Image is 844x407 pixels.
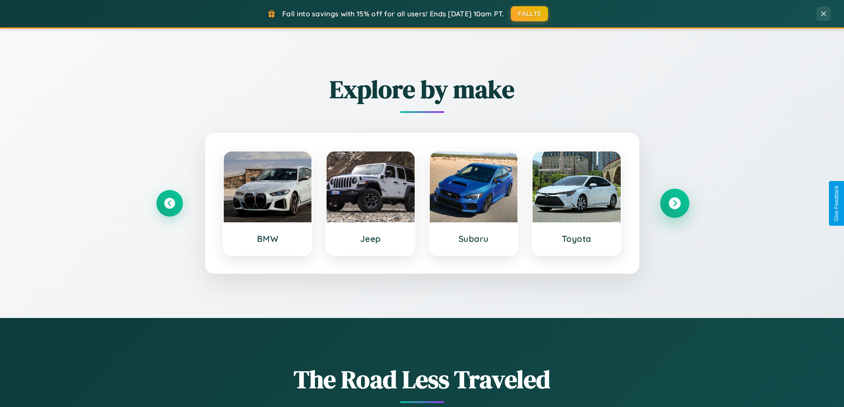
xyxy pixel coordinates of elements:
[156,362,688,396] h1: The Road Less Traveled
[233,233,303,244] h3: BMW
[439,233,509,244] h3: Subaru
[282,9,504,18] span: Fall into savings with 15% off for all users! Ends [DATE] 10am PT.
[156,72,688,106] h2: Explore by make
[335,233,406,244] h3: Jeep
[833,186,840,221] div: Give Feedback
[541,233,612,244] h3: Toyota
[511,6,548,21] button: FALL15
